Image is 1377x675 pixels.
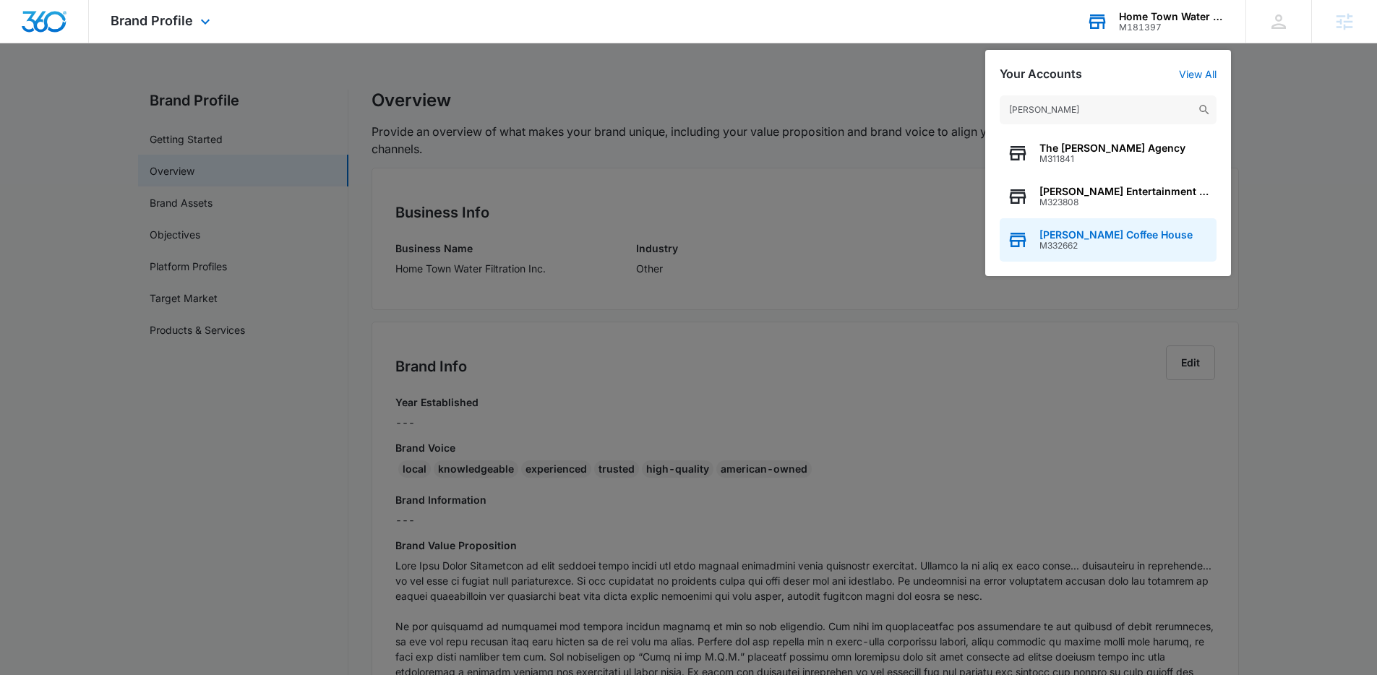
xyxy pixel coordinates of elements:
div: account name [1119,11,1224,22]
button: [PERSON_NAME] Entertainment inc.M323808 [1000,175,1217,218]
button: [PERSON_NAME] Coffee HouseM332662 [1000,218,1217,262]
h2: Your Accounts [1000,67,1082,81]
button: The [PERSON_NAME] AgencyM311841 [1000,132,1217,175]
span: M311841 [1039,154,1185,164]
span: M332662 [1039,241,1193,251]
div: account id [1119,22,1224,33]
span: M323808 [1039,197,1209,207]
span: [PERSON_NAME] Entertainment inc. [1039,186,1209,197]
span: [PERSON_NAME] Coffee House [1039,229,1193,241]
span: The [PERSON_NAME] Agency [1039,142,1185,154]
input: Search Accounts [1000,95,1217,124]
a: View All [1179,68,1217,80]
span: Brand Profile [111,13,193,28]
